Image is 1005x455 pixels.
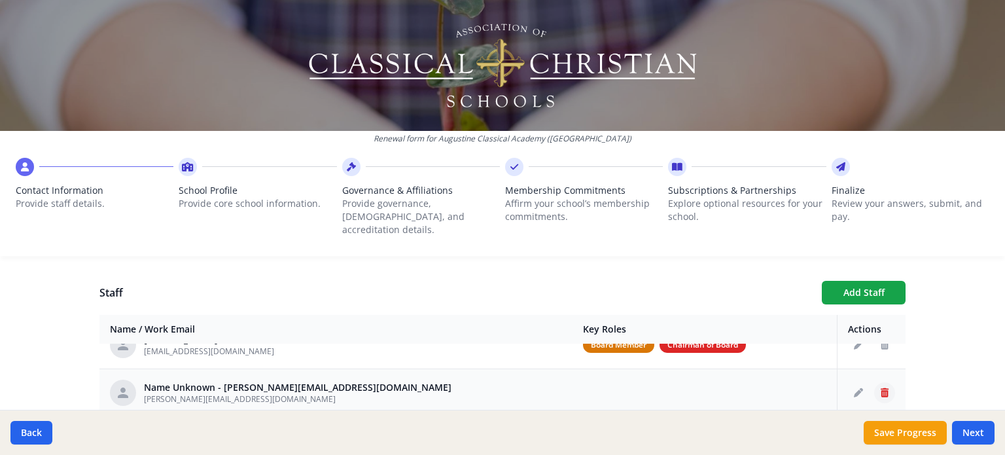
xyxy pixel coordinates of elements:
[342,197,500,236] p: Provide governance, [DEMOGRAPHIC_DATA], and accreditation details.
[874,335,895,355] button: Delete staff
[832,184,989,197] span: Finalize
[848,335,869,355] button: Edit staff
[144,393,336,405] span: [PERSON_NAME][EMAIL_ADDRESS][DOMAIN_NAME]
[16,197,173,210] p: Provide staff details.
[179,197,336,210] p: Provide core school information.
[179,184,336,197] span: School Profile
[99,285,811,300] h1: Staff
[307,20,699,111] img: Logo
[99,315,573,344] th: Name / Work Email
[505,184,663,197] span: Membership Commitments
[822,281,906,304] button: Add Staff
[848,382,869,403] button: Edit staff
[505,197,663,223] p: Affirm your school’s membership commitments.
[668,197,826,223] p: Explore optional resources for your school.
[16,184,173,197] span: Contact Information
[832,197,989,223] p: Review your answers, submit, and pay.
[573,315,837,344] th: Key Roles
[10,421,52,445] button: Back
[583,337,654,353] span: Board Member
[837,315,906,344] th: Actions
[144,381,451,394] div: Name Unknown - [PERSON_NAME][EMAIL_ADDRESS][DOMAIN_NAME]
[144,346,274,357] span: [EMAIL_ADDRESS][DOMAIN_NAME]
[864,421,947,445] button: Save Progress
[668,184,826,197] span: Subscriptions & Partnerships
[952,421,995,445] button: Next
[342,184,500,197] span: Governance & Affiliations
[660,337,746,353] span: Chairman of Board
[874,382,895,403] button: Delete staff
